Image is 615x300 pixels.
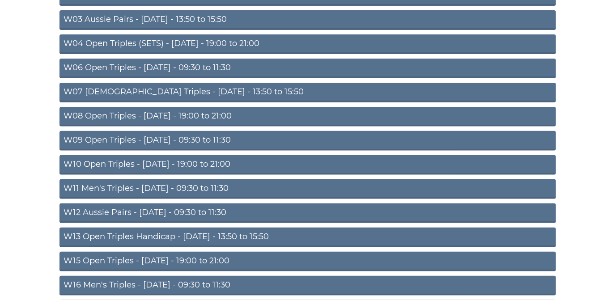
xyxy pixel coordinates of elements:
[59,155,556,175] a: W10 Open Triples - [DATE] - 19:00 to 21:00
[59,203,556,223] a: W12 Aussie Pairs - [DATE] - 09:30 to 11:30
[59,179,556,199] a: W11 Men's Triples - [DATE] - 09:30 to 11:30
[59,252,556,271] a: W15 Open Triples - [DATE] - 19:00 to 21:00
[59,83,556,102] a: W07 [DEMOGRAPHIC_DATA] Triples - [DATE] - 13:50 to 15:50
[59,276,556,296] a: W16 Men's Triples - [DATE] - 09:30 to 11:30
[59,34,556,54] a: W04 Open Triples (SETS) - [DATE] - 19:00 to 21:00
[59,131,556,151] a: W09 Open Triples - [DATE] - 09:30 to 11:30
[59,59,556,78] a: W06 Open Triples - [DATE] - 09:30 to 11:30
[59,228,556,247] a: W13 Open Triples Handicap - [DATE] - 13:50 to 15:50
[59,107,556,127] a: W08 Open Triples - [DATE] - 19:00 to 21:00
[59,10,556,30] a: W03 Aussie Pairs - [DATE] - 13:50 to 15:50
